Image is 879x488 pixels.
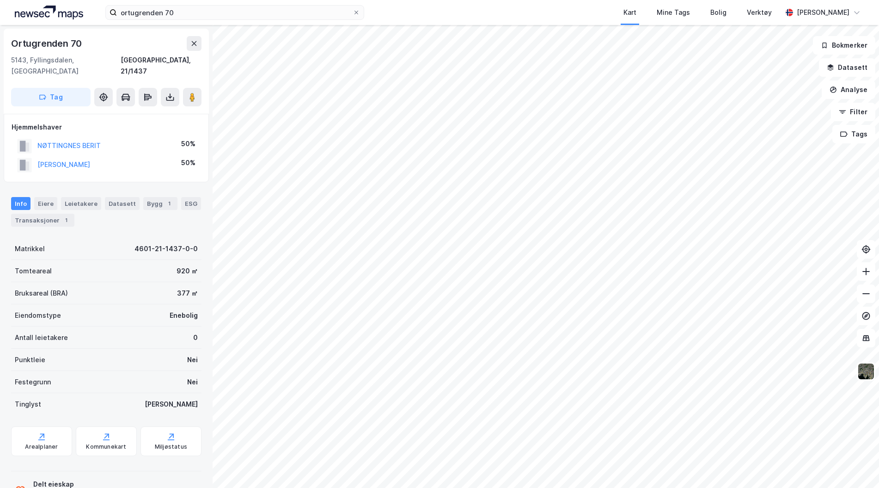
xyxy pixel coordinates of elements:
div: Transaksjoner [11,214,74,227]
div: 50% [181,157,195,168]
div: Punktleie [15,354,45,365]
div: Eiendomstype [15,310,61,321]
img: 9k= [857,363,875,380]
div: Bolig [710,7,726,18]
div: Festegrunn [15,377,51,388]
div: 377 ㎡ [177,288,198,299]
div: 4601-21-1437-0-0 [134,243,198,254]
div: 920 ㎡ [177,266,198,277]
button: Filter [831,103,875,121]
div: 1 [165,199,174,208]
div: Antall leietakere [15,332,68,343]
div: Bruksareal (BRA) [15,288,68,299]
div: ESG [181,197,201,210]
div: [GEOGRAPHIC_DATA], 21/1437 [121,55,201,77]
div: 50% [181,138,195,149]
div: Ortugrenden 70 [11,36,84,51]
div: Nei [187,354,198,365]
button: Tag [11,88,91,106]
div: [PERSON_NAME] [797,7,849,18]
div: 5143, Fyllingsdalen, [GEOGRAPHIC_DATA] [11,55,121,77]
div: Datasett [105,197,140,210]
div: Enebolig [170,310,198,321]
input: Søk på adresse, matrikkel, gårdeiere, leietakere eller personer [117,6,353,19]
button: Datasett [819,58,875,77]
div: Kommunekart [86,443,126,451]
div: Eiere [34,197,57,210]
button: Tags [832,125,875,143]
div: Arealplaner [25,443,58,451]
div: Mine Tags [657,7,690,18]
div: 0 [193,332,198,343]
div: Kart [623,7,636,18]
div: Matrikkel [15,243,45,254]
div: Tinglyst [15,399,41,410]
div: Info [11,197,31,210]
div: Miljøstatus [155,443,187,451]
div: Kontrollprogram for chat [833,444,879,488]
div: Hjemmelshaver [12,122,201,133]
div: Leietakere [61,197,101,210]
div: [PERSON_NAME] [145,399,198,410]
div: Verktøy [747,7,772,18]
div: 1 [61,216,71,225]
div: Bygg [143,197,177,210]
iframe: Chat Widget [833,444,879,488]
img: logo.a4113a55bc3d86da70a041830d287a7e.svg [15,6,83,19]
button: Bokmerker [813,36,875,55]
div: Tomteareal [15,266,52,277]
button: Analyse [822,80,875,99]
div: Nei [187,377,198,388]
